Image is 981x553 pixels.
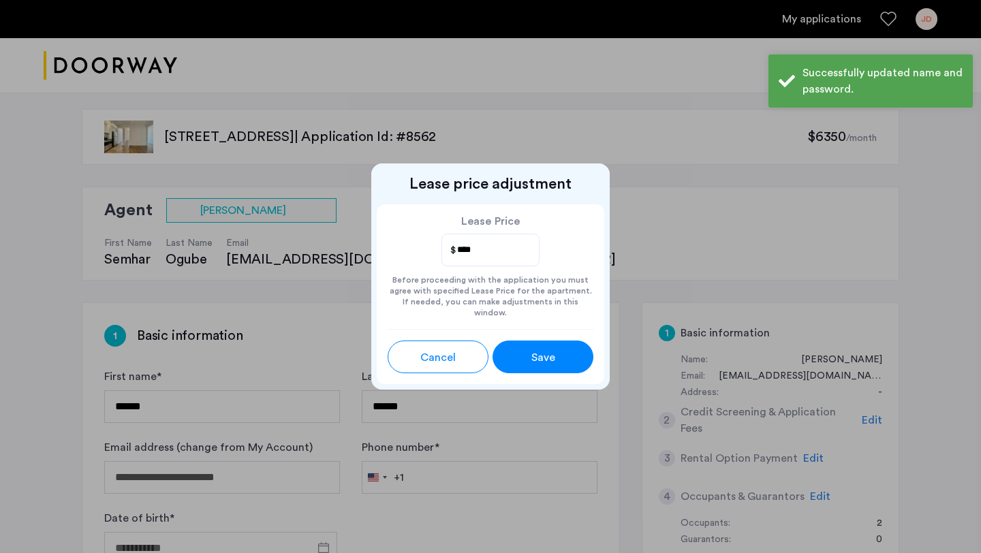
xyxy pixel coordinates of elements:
span: Save [531,349,555,366]
button: button [388,341,488,373]
button: button [493,341,593,373]
div: Before proceeding with the application you must agree with specified Lease Price for the apartmen... [388,266,593,318]
label: Lease Price [441,215,540,228]
span: Cancel [420,349,456,366]
div: Successfully updated name and password. [803,65,963,97]
h2: Lease price adjustment [377,174,604,193]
